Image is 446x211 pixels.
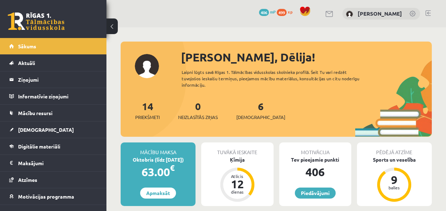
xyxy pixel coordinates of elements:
div: Pēdējā atzīme [357,142,432,156]
div: 63.00 [121,163,196,180]
span: Atzīmes [18,177,37,183]
a: 0Neizlasītās ziņas [178,100,218,121]
span: 499 [277,9,287,16]
a: Ziņojumi [9,71,98,88]
span: Neizlasītās ziņas [178,114,218,121]
a: Rīgas 1. Tālmācības vidusskola [8,12,65,30]
div: Laipni lūgts savā Rīgas 1. Tālmācības vidusskolas skolnieka profilā. Šeit Tu vari redzēt tuvojošo... [182,69,368,88]
div: 9 [384,174,405,185]
div: Ķīmija [201,156,273,163]
a: 6[DEMOGRAPHIC_DATA] [236,100,285,121]
div: Atlicis [227,174,248,178]
span: Mācību resursi [18,110,53,116]
legend: Maksājumi [18,155,98,171]
a: Atzīmes [9,172,98,188]
div: Tuvākā ieskaite [201,142,273,156]
div: 12 [227,178,248,190]
a: 406 mP [259,9,276,15]
img: Dēlija Lavrova [346,11,353,18]
span: Aktuāli [18,60,35,66]
span: Motivācijas programma [18,193,74,200]
a: 499 xp [277,9,296,15]
span: 406 [259,9,269,16]
span: Digitālie materiāli [18,143,60,150]
a: Apmaksāt [140,188,176,199]
a: Sākums [9,38,98,54]
a: Motivācijas programma [9,188,98,205]
legend: Informatīvie ziņojumi [18,88,98,104]
span: Priekšmeti [135,114,160,121]
a: Sports un veselība 9 balles [357,156,432,203]
a: Maksājumi [9,155,98,171]
a: Informatīvie ziņojumi [9,88,98,104]
span: Sākums [18,43,36,49]
a: [PERSON_NAME] [358,10,402,17]
div: Oktobris (līdz [DATE]) [121,156,196,163]
a: [DEMOGRAPHIC_DATA] [9,121,98,138]
a: Aktuāli [9,55,98,71]
span: [DEMOGRAPHIC_DATA] [18,126,74,133]
legend: Ziņojumi [18,71,98,88]
span: mP [270,9,276,15]
div: 406 [279,163,351,180]
span: [DEMOGRAPHIC_DATA] [236,114,285,121]
a: 14Priekšmeti [135,100,160,121]
a: Mācību resursi [9,105,98,121]
span: € [170,163,175,173]
span: xp [288,9,292,15]
div: balles [384,185,405,190]
div: dienas [227,190,248,194]
a: Ķīmija Atlicis 12 dienas [201,156,273,203]
div: Sports un veselība [357,156,432,163]
div: [PERSON_NAME], Dēlija! [181,49,432,66]
a: Digitālie materiāli [9,138,98,155]
div: Motivācija [279,142,351,156]
div: Tev pieejamie punkti [279,156,351,163]
a: Piedāvājumi [295,188,336,199]
div: Mācību maksa [121,142,196,156]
